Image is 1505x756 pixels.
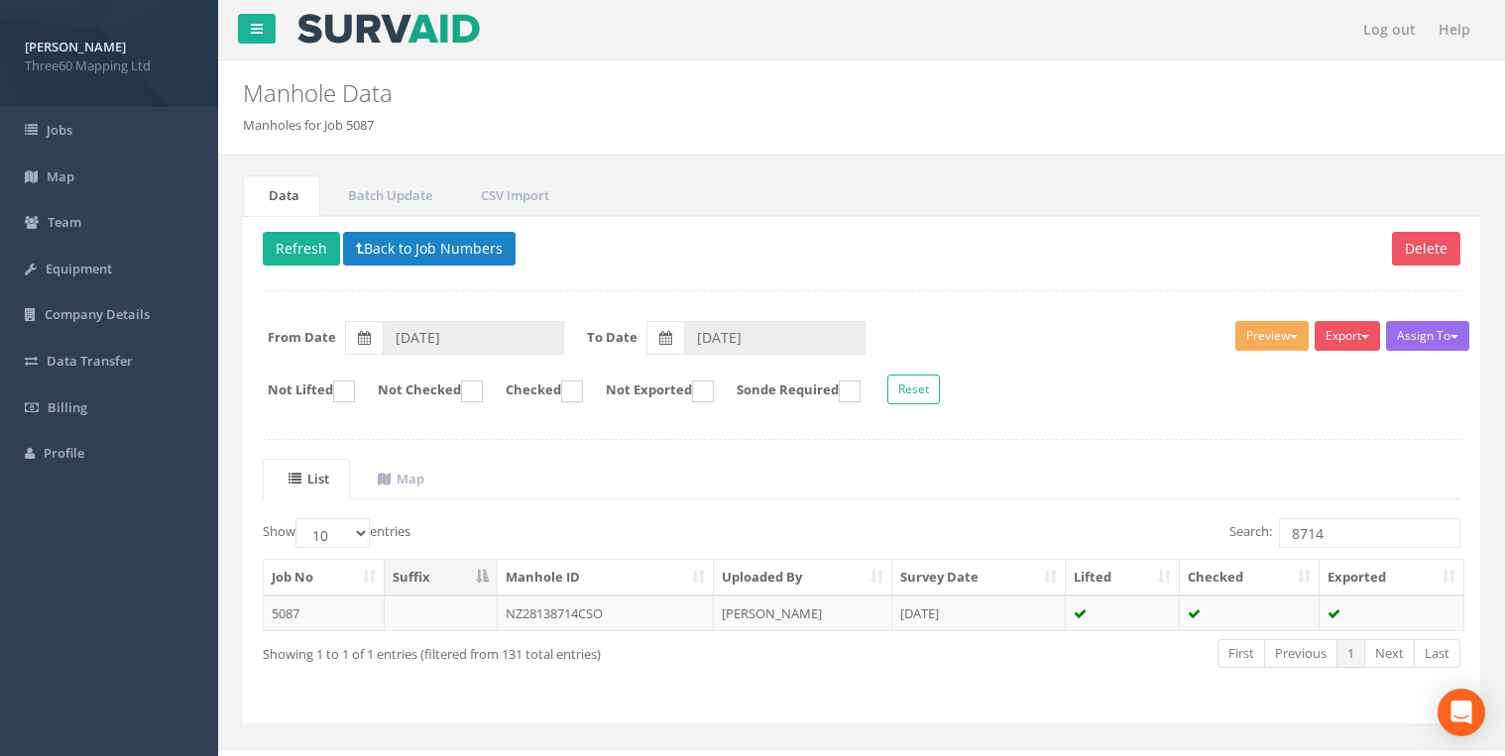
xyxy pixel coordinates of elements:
[343,232,516,266] button: Back to Job Numbers
[264,595,385,631] td: 5087
[486,380,583,402] label: Checked
[887,374,940,403] button: Reset
[263,459,350,499] a: List
[1180,560,1320,595] th: Checked: activate to sort column ascending
[684,321,866,355] input: To Date
[498,560,714,595] th: Manhole ID: activate to sort column ascending
[48,398,87,416] span: Billing
[1279,518,1460,548] input: Search:
[717,380,861,402] label: Sonde Required
[289,470,329,487] uib-tab-heading: List
[1320,560,1463,595] th: Exported: activate to sort column ascending
[892,560,1067,595] th: Survey Date: activate to sort column ascending
[1315,321,1380,351] button: Export
[25,56,193,75] span: Three60 Mapping Ltd
[383,321,564,355] input: From Date
[44,444,84,462] span: Profile
[586,380,714,402] label: Not Exported
[243,80,1269,106] h2: Manhole Data
[25,38,126,55] strong: [PERSON_NAME]
[1392,232,1460,266] button: Delete
[47,167,74,185] span: Map
[1414,639,1460,668] a: Last
[1438,689,1485,736] div: Open Intercom Messenger
[498,595,714,631] td: NZ28138714CSO
[48,213,81,231] span: Team
[47,352,133,370] span: Data Transfer
[1217,639,1265,668] a: First
[45,305,150,323] span: Company Details
[1336,639,1365,668] a: 1
[322,175,453,216] a: Batch Update
[1364,639,1415,668] a: Next
[587,327,637,346] label: To Date
[358,380,483,402] label: Not Checked
[243,175,320,216] a: Data
[378,470,424,487] uib-tab-heading: Map
[1264,639,1337,668] a: Previous
[1235,321,1309,351] button: Preview
[248,380,355,402] label: Not Lifted
[1229,518,1460,548] label: Search:
[263,637,745,664] div: Showing 1 to 1 of 1 entries (filtered from 131 total entries)
[47,121,72,139] span: Jobs
[264,560,385,595] th: Job No: activate to sort column ascending
[46,260,112,277] span: Equipment
[263,232,340,266] button: Refresh
[1386,321,1469,351] button: Assign To
[243,116,374,135] li: Manholes for Job 5087
[714,560,892,595] th: Uploaded By: activate to sort column ascending
[385,560,498,595] th: Suffix: activate to sort column descending
[263,518,410,548] label: Show entries
[25,33,193,74] a: [PERSON_NAME] Three60 Mapping Ltd
[455,175,570,216] a: CSV Import
[892,595,1067,631] td: [DATE]
[352,459,445,499] a: Map
[714,595,892,631] td: [PERSON_NAME]
[295,518,370,548] select: Showentries
[268,327,336,346] label: From Date
[1066,560,1180,595] th: Lifted: activate to sort column ascending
